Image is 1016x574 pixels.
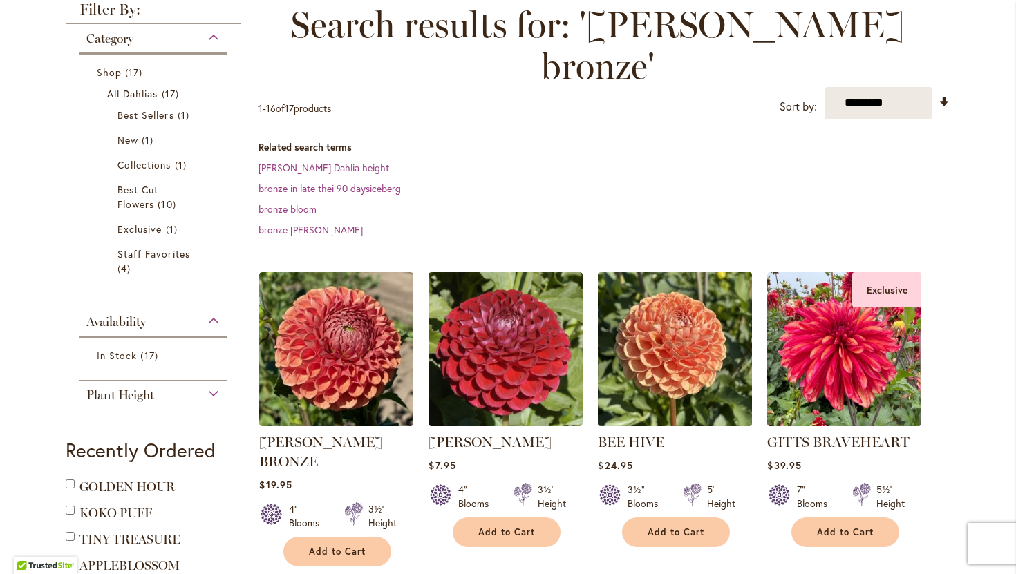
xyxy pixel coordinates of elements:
a: Exclusive [117,222,193,236]
span: 1 [178,108,193,122]
img: CORNEL BRONZE [259,272,413,426]
a: bronze in late thei 90 daysiceberg [258,182,401,195]
a: [PERSON_NAME] [429,434,552,450]
div: 7" Blooms [797,483,836,510]
dt: Related search terms [258,140,950,154]
a: [PERSON_NAME] Dahlia height [258,161,389,174]
a: New [117,133,193,147]
span: 17 [125,65,146,79]
span: 10 [158,197,179,211]
img: GITTS BRAVEHEART [767,272,921,426]
span: $39.95 [767,459,801,472]
a: bronze bloom [258,202,317,216]
iframe: Launch Accessibility Center [10,525,49,564]
a: KOKO PUFF [79,506,152,521]
a: CORNEL [429,416,583,429]
span: All Dahlias [107,87,158,100]
button: Add to Cart [453,517,561,547]
strong: Recently Ordered [66,437,216,463]
span: Search results for: '[PERSON_NAME] bronze' [258,4,937,87]
span: 17 [162,86,182,101]
a: Collections [117,157,193,172]
a: BEE HIVE [598,416,752,429]
span: 1 [258,102,263,115]
a: Shop [97,65,214,79]
strong: Filter By: [66,2,241,24]
img: CORNEL [429,272,583,426]
a: Staff Favorites [117,247,193,276]
p: - of products [258,97,331,119]
span: 17 [285,102,294,115]
span: 16 [266,102,276,115]
span: Add to Cart [648,526,704,538]
span: 1 [175,157,190,172]
a: GOLDEN HOUR [79,479,175,495]
span: Collections [117,158,171,171]
div: 4" Blooms [289,502,328,530]
button: Add to Cart [283,537,391,566]
div: 3½" Blooms [628,483,666,510]
span: New [117,133,138,146]
div: 4" Blooms [458,483,497,510]
a: BEE HIVE [598,434,664,450]
a: CORNEL BRONZE [259,416,413,429]
a: In Stock 17 [97,348,214,363]
span: Best Sellers [117,108,174,122]
label: Sort by: [780,94,817,119]
span: 1 [166,222,181,236]
button: Add to Cart [622,517,730,547]
a: Best Sellers [117,108,193,122]
a: GITTS BRAVEHEART Exclusive [767,416,921,429]
div: Exclusive [852,272,921,307]
a: GITTS BRAVEHEART [767,434,910,450]
span: Shop [97,66,122,79]
img: BEE HIVE [594,268,756,430]
a: All Dahlias [107,86,203,101]
span: Add to Cart [478,526,535,538]
span: 1 [142,133,157,147]
a: APPLEBLOSSOM [79,558,180,573]
span: Exclusive [117,222,162,236]
div: 3½' Height [368,502,397,530]
a: Best Cut Flowers [117,182,193,211]
span: Availability [86,314,146,329]
span: Best Cut Flowers [117,183,158,211]
div: 3½' Height [538,483,566,510]
span: Add to Cart [309,546,366,557]
span: Category [86,31,133,46]
span: In Stock [97,349,137,362]
span: Plant Height [86,388,154,403]
a: bronze [PERSON_NAME] [258,223,363,236]
button: Add to Cart [791,517,899,547]
span: 4 [117,261,134,276]
span: Add to Cart [817,526,874,538]
span: $24.95 [598,459,632,472]
span: $19.95 [259,478,292,491]
div: 5½' Height [876,483,905,510]
a: TINY TREASURE [79,532,180,547]
span: Staff Favorites [117,247,190,260]
span: 17 [140,348,161,363]
span: $7.95 [429,459,455,472]
a: [PERSON_NAME] BRONZE [259,434,382,470]
div: 5' Height [707,483,735,510]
